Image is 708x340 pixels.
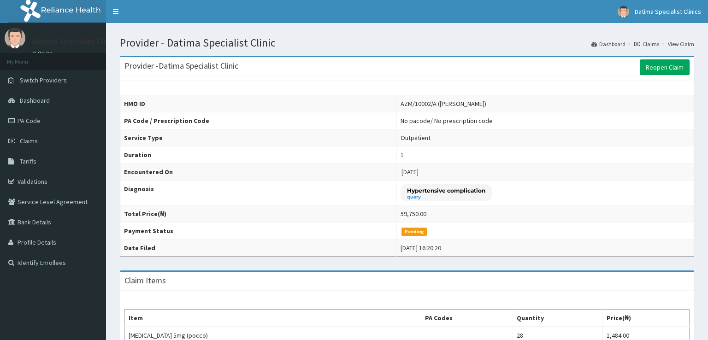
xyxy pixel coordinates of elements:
[20,137,38,145] span: Claims
[125,310,421,327] th: Item
[120,223,397,240] th: Payment Status
[20,96,50,105] span: Dashboard
[20,157,36,165] span: Tariffs
[407,187,485,194] p: Hypertensive complication
[513,310,603,327] th: Quantity
[668,40,694,48] a: View Claim
[5,28,25,48] img: User Image
[407,195,485,199] small: query
[120,240,397,257] th: Date Filed
[120,147,397,164] th: Duration
[32,37,120,46] p: Datima Specialist Clinics
[124,276,166,285] h3: Claim Items
[124,62,238,70] h3: Provider - Datima Specialist Clinic
[401,116,493,125] div: No pacode / No prescription code
[120,164,397,181] th: Encountered On
[591,40,625,48] a: Dashboard
[635,7,701,16] span: Datima Specialist Clinics
[120,181,397,205] th: Diagnosis
[421,310,513,327] th: PA Codes
[20,76,67,84] span: Switch Providers
[401,150,404,159] div: 1
[401,243,441,252] div: [DATE] 16:20:20
[32,50,54,57] a: Online
[401,133,431,142] div: Outpatient
[640,59,690,75] a: Reopen Claim
[120,129,397,147] th: Service Type
[603,310,690,327] th: Price(₦)
[634,40,659,48] a: Claims
[401,228,427,236] span: Pending
[401,168,419,176] span: [DATE]
[120,205,397,223] th: Total Price(₦)
[120,37,694,49] h1: Provider - Datima Specialist Clinic
[120,95,397,112] th: HMO ID
[401,209,426,218] div: 59,750.00
[401,99,486,108] div: AZM/10002/A ([PERSON_NAME])
[120,112,397,129] th: PA Code / Prescription Code
[618,6,629,18] img: User Image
